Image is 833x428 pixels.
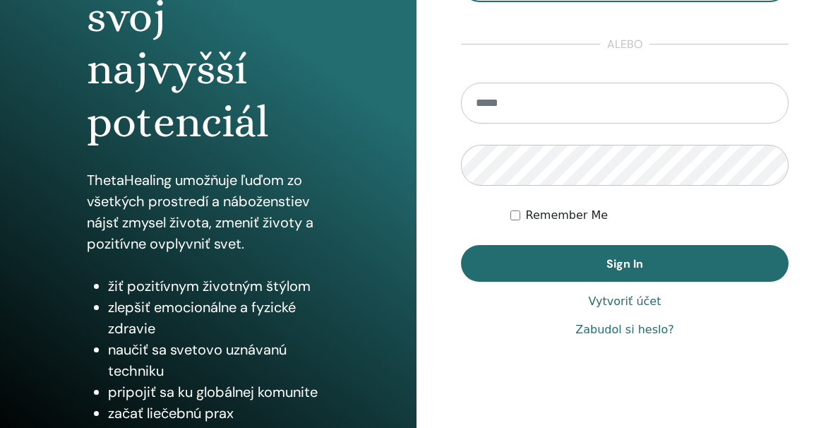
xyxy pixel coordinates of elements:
[526,207,609,224] label: Remember Me
[108,297,329,339] li: zlepšiť emocionálne a fyzické zdravie
[108,403,329,424] li: začať liečebnú prax
[600,36,649,53] span: alebo
[108,381,329,403] li: pripojiť sa ku globálnej komunite
[606,256,643,271] span: Sign In
[589,293,661,310] a: Vytvoriť účet
[87,170,329,254] p: ThetaHealing umožňuje ľuďom zo všetkých prostredí a náboženstiev nájsť zmysel života, zmeniť živo...
[461,245,789,282] button: Sign In
[108,275,329,297] li: žiť pozitívnym životným štýlom
[510,207,789,224] div: Keep me authenticated indefinitely or until I manually logout
[575,321,673,338] a: Zabudol si heslo?
[108,339,329,381] li: naučiť sa svetovo uznávanú techniku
